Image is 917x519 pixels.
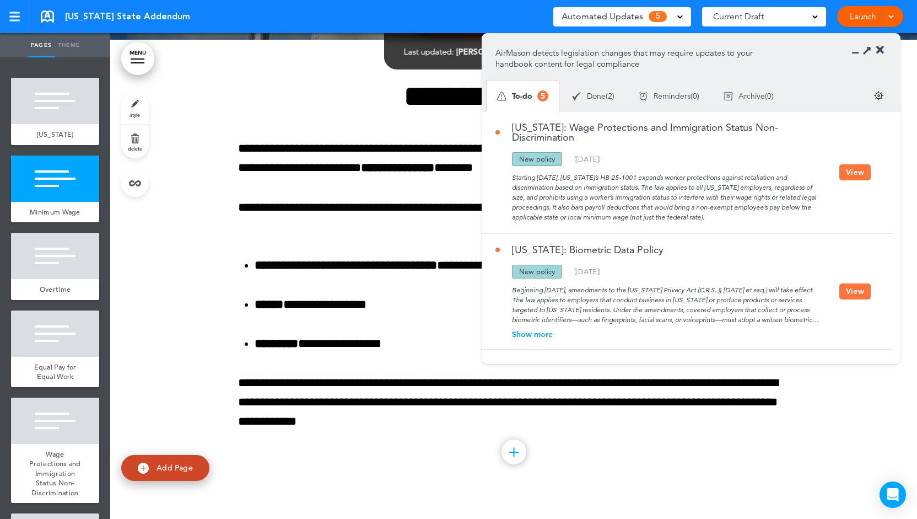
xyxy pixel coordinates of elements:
img: apu_icons_todo.svg [497,92,506,101]
span: Last updated: [404,46,454,57]
div: Beginning [DATE], amendments to the [US_STATE] Privacy Act (C.R.S. § [DATE] et seq.) will take ef... [495,279,839,325]
a: Launch [845,6,880,27]
span: Add Page [157,463,193,473]
span: 5 [649,11,667,22]
a: Wage Protections and Immigration Status Non-Discrimination [11,444,99,504]
span: delete [128,145,142,152]
div: — [404,47,559,56]
a: Minimum Wage [11,202,99,223]
p: AirMason detects legislation changes that may require updates to your handbook content for legal ... [495,47,769,69]
span: [DATE] [576,267,598,276]
span: Overtime [40,285,71,294]
a: Add Page [121,455,209,481]
span: Current Draft [713,9,764,24]
span: [US_STATE] State Addendum [65,10,190,23]
span: 0 [693,92,697,100]
a: Theme [55,33,83,57]
img: apu_icons_remind.svg [639,92,648,101]
span: Automated Updates [562,9,643,24]
div: New policy [512,152,562,166]
span: [DATE] [576,154,598,163]
a: style [121,92,149,125]
button: View [839,283,871,299]
a: Pages [28,33,55,57]
div: ( ) [627,82,711,111]
span: [PERSON_NAME] [456,46,524,57]
span: 2 [608,92,612,100]
a: [US_STATE]: Wage Protections and Immigration Status Non-Discrimination [495,122,839,142]
span: Equal Pay for Equal Work [34,362,77,382]
span: To-do [512,92,532,100]
a: [US_STATE] [11,124,99,145]
a: delete [121,125,149,158]
span: Archive [738,92,765,100]
span: [US_STATE] [37,130,74,139]
a: [US_STATE]: Biometric Data Policy [495,245,664,255]
span: Done [587,92,606,100]
a: MENU [121,42,154,75]
div: New policy [512,265,562,279]
div: Open Intercom Messenger [880,481,906,508]
div: ( ) [560,82,627,111]
div: ( ) [711,82,786,111]
img: apu_icons_done.svg [572,92,581,101]
a: Equal Pay for Equal Work [11,357,99,387]
span: Minimum Wage [30,207,80,217]
div: ( ) [574,268,601,275]
a: Overtime [11,279,99,300]
span: Wage Protections and Immigration Status Non-Discrimination [29,450,81,497]
img: apu_icons_archive.svg [724,92,733,101]
span: Reminders [654,92,691,100]
span: 0 [767,92,772,100]
button: View [839,164,871,180]
img: add.svg [138,463,149,474]
div: ( ) [574,156,601,163]
div: Show more [495,330,839,338]
span: 5 [537,90,548,101]
div: Starting [DATE], [US_STATE]’s HB 25-1001 expands worker protections against retaliation and discr... [495,166,839,222]
span: style [130,111,140,118]
img: settings.svg [874,91,883,100]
